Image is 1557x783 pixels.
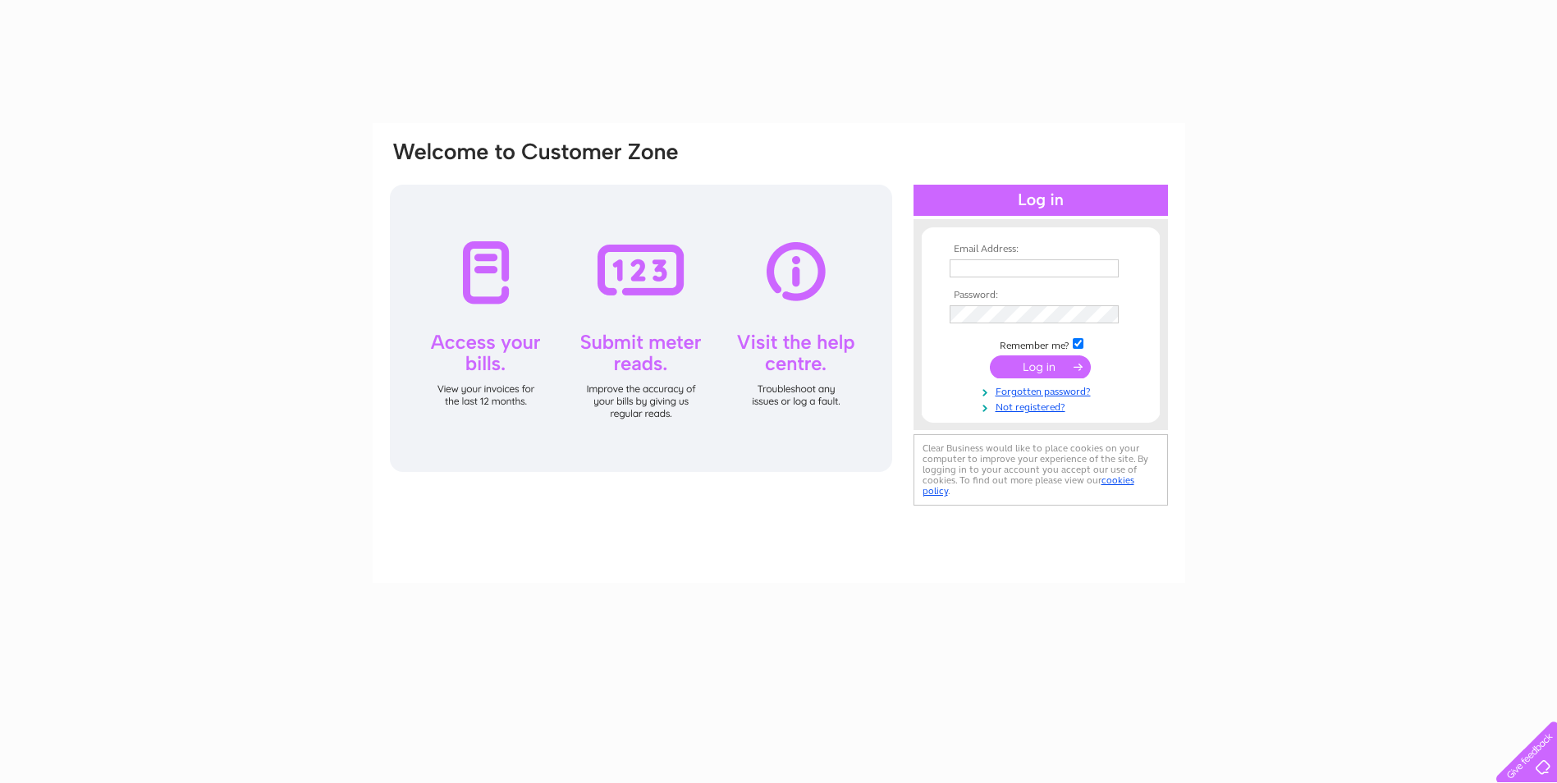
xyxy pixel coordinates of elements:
[950,382,1136,398] a: Forgotten password?
[946,244,1136,255] th: Email Address:
[923,474,1134,497] a: cookies policy
[950,398,1136,414] a: Not registered?
[914,434,1168,506] div: Clear Business would like to place cookies on your computer to improve your experience of the sit...
[946,336,1136,352] td: Remember me?
[946,290,1136,301] th: Password:
[990,355,1091,378] input: Submit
